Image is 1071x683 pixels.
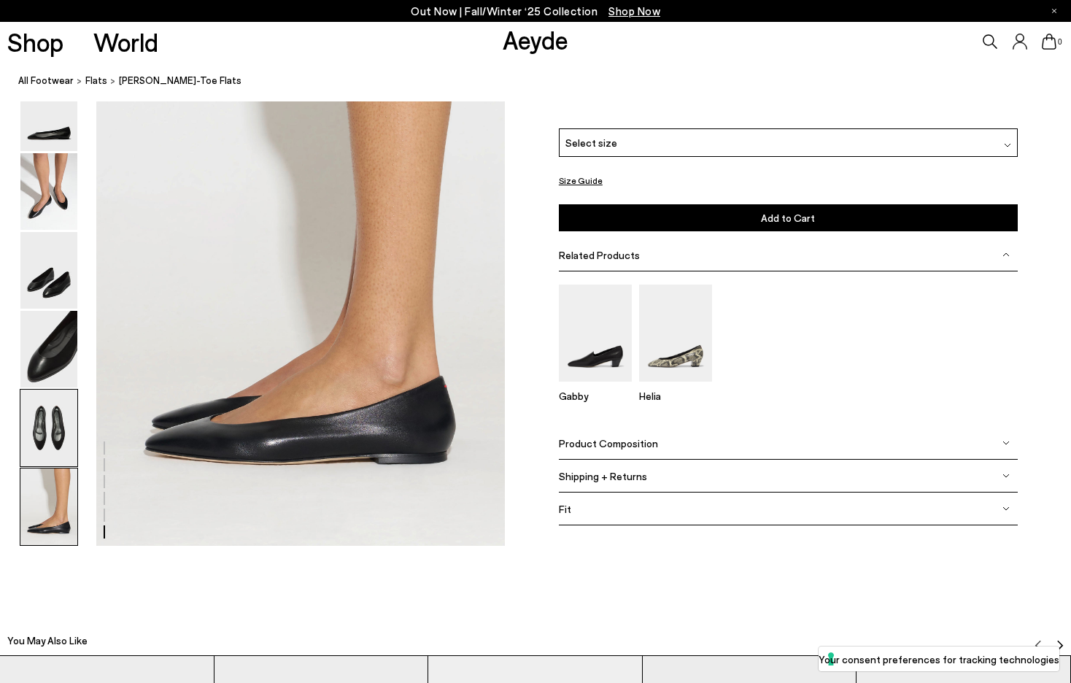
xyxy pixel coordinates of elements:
span: [PERSON_NAME]-Toe Flats [119,73,241,88]
a: Aeyde [503,24,568,55]
a: 0 [1042,34,1056,50]
img: Ellie Almond-Toe Flats - Image 4 [20,311,77,387]
img: Helia Low-Cut Pumps [639,284,712,381]
img: Ellie Almond-Toe Flats - Image 6 [20,468,77,545]
span: Shipping + Returns [559,469,647,482]
img: Ellie Almond-Toe Flats - Image 1 [20,74,77,151]
nav: breadcrumb [18,61,1071,101]
span: Product Composition [559,436,658,449]
p: Out Now | Fall/Winter ‘25 Collection [411,2,660,20]
a: World [93,29,158,55]
img: Ellie Almond-Toe Flats - Image 5 [20,390,77,466]
img: svg%3E [1054,640,1066,652]
label: Your consent preferences for tracking technologies [819,652,1059,667]
img: Ellie Almond-Toe Flats - Image 2 [20,153,77,230]
button: Previous slide [1032,629,1044,651]
img: svg%3E [1032,640,1044,652]
button: Add to Cart [559,204,1018,231]
a: All Footwear [18,73,74,88]
span: Fit [559,502,571,514]
button: Next slide [1054,629,1066,651]
a: Shop [7,29,63,55]
img: Ellie Almond-Toe Flats - Image 3 [20,232,77,309]
h2: You May Also Like [7,633,88,648]
span: Navigate to /collections/new-in [608,4,660,18]
span: Select size [565,134,617,150]
a: Gabby Almond-Toe Loafers Gabby [559,371,632,402]
img: svg%3E [1002,251,1010,258]
img: svg%3E [1002,472,1010,479]
span: 0 [1056,38,1064,46]
img: Gabby Almond-Toe Loafers [559,284,632,381]
a: Helia Low-Cut Pumps Helia [639,371,712,402]
button: Your consent preferences for tracking technologies [819,647,1059,671]
button: Size Guide [559,171,603,189]
span: flats [85,74,107,86]
img: svg%3E [1002,505,1010,512]
p: Helia [639,390,712,402]
img: svg%3E [1004,142,1011,149]
span: Add to Cart [761,212,815,224]
a: flats [85,73,107,88]
span: Related Products [559,248,640,261]
img: svg%3E [1002,439,1010,447]
p: Gabby [559,390,632,402]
